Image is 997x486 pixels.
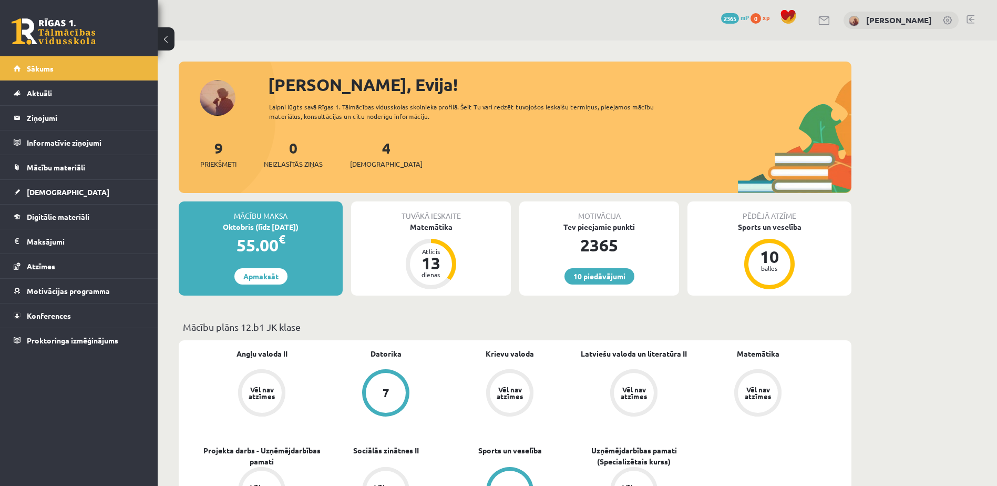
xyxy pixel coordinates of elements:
span: xp [763,13,769,22]
a: Matemātika Atlicis 13 dienas [351,221,511,291]
legend: Informatīvie ziņojumi [27,130,145,155]
a: 4[DEMOGRAPHIC_DATA] [350,138,423,169]
span: Atzīmes [27,261,55,271]
span: Priekšmeti [200,159,237,169]
div: Mācību maksa [179,201,343,221]
a: Maksājumi [14,229,145,254]
a: Vēl nav atzīmes [448,369,572,419]
a: Motivācijas programma [14,279,145,303]
a: Vēl nav atzīmes [572,369,696,419]
a: Sākums [14,56,145,80]
span: Sākums [27,64,54,73]
a: Atzīmes [14,254,145,278]
a: Apmaksāt [234,268,287,285]
div: 10 [754,248,785,265]
span: Mācību materiāli [27,163,85,172]
div: Tuvākā ieskaite [351,201,511,221]
a: Mācību materiāli [14,155,145,179]
a: Uzņēmējdarbības pamati (Specializētais kurss) [572,445,696,467]
div: Pēdējā atzīme [687,201,851,221]
span: € [279,231,285,247]
a: Ziņojumi [14,106,145,130]
a: Angļu valoda II [237,348,287,359]
a: 0 xp [751,13,775,22]
div: Oktobris (līdz [DATE]) [179,221,343,232]
div: Motivācija [519,201,679,221]
a: Datorika [371,348,402,359]
a: 10 piedāvājumi [564,268,634,285]
a: Rīgas 1. Tālmācības vidusskola [12,18,96,45]
img: Evija Grasberga [849,16,859,26]
span: mP [741,13,749,22]
span: Neizlasītās ziņas [264,159,323,169]
a: Konferences [14,303,145,328]
div: Vēl nav atzīmes [495,386,525,400]
a: 0Neizlasītās ziņas [264,138,323,169]
div: Vēl nav atzīmes [743,386,773,400]
div: Tev pieejamie punkti [519,221,679,232]
span: 2365 [721,13,739,24]
a: Vēl nav atzīmes [696,369,820,419]
a: [PERSON_NAME] [866,15,932,25]
legend: Maksājumi [27,229,145,254]
a: Krievu valoda [486,348,534,359]
div: dienas [415,271,447,278]
div: Laipni lūgts savā Rīgas 1. Tālmācības vidusskolas skolnieka profilā. Šeit Tu vari redzēt tuvojošo... [269,102,673,121]
div: 7 [383,387,389,399]
a: Sports un veselība 10 balles [687,221,851,291]
div: 13 [415,255,447,271]
a: Sociālās zinātnes II [353,445,419,456]
span: Aktuāli [27,88,52,98]
a: Proktoringa izmēģinājums [14,328,145,352]
legend: Ziņojumi [27,106,145,130]
a: 2365 mP [721,13,749,22]
span: [DEMOGRAPHIC_DATA] [27,187,109,197]
span: Motivācijas programma [27,286,110,296]
a: Informatīvie ziņojumi [14,130,145,155]
a: 7 [324,369,448,419]
a: Vēl nav atzīmes [200,369,324,419]
a: Digitālie materiāli [14,205,145,229]
div: 2365 [519,232,679,258]
p: Mācību plāns 12.b1 JK klase [183,320,847,334]
a: Latviešu valoda un literatūra II [581,348,687,359]
a: Projekta darbs - Uzņēmējdarbības pamati [200,445,324,467]
a: Matemātika [737,348,779,359]
div: Vēl nav atzīmes [619,386,649,400]
a: Sports un veselība [478,445,542,456]
a: 9Priekšmeti [200,138,237,169]
div: balles [754,265,785,271]
span: Proktoringa izmēģinājums [27,336,118,345]
div: Atlicis [415,248,447,255]
div: Vēl nav atzīmes [247,386,276,400]
span: 0 [751,13,761,24]
div: 55.00 [179,232,343,258]
span: Konferences [27,311,71,320]
span: Digitālie materiāli [27,212,89,221]
div: Matemātika [351,221,511,232]
span: [DEMOGRAPHIC_DATA] [350,159,423,169]
a: [DEMOGRAPHIC_DATA] [14,180,145,204]
div: [PERSON_NAME], Evija! [268,72,851,97]
div: Sports un veselība [687,221,851,232]
a: Aktuāli [14,81,145,105]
